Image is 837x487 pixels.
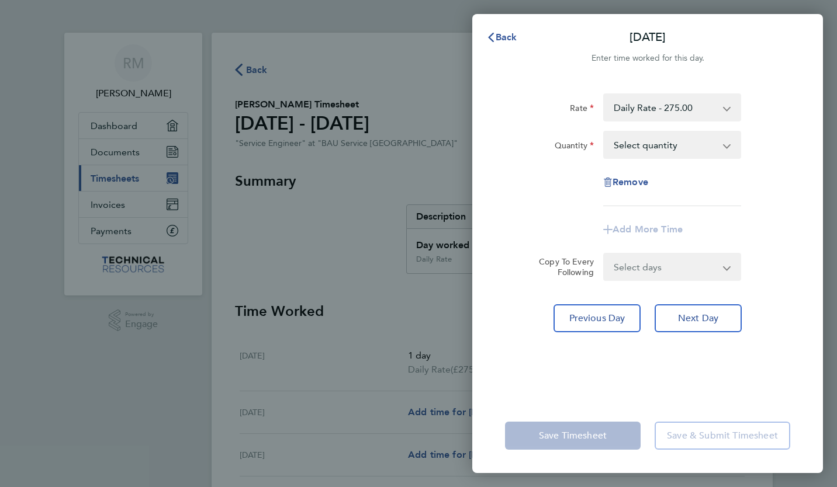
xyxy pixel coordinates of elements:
label: Rate [570,103,594,117]
div: Enter time worked for this day. [472,51,823,65]
button: Back [475,26,529,49]
p: [DATE] [630,29,666,46]
span: Next Day [678,312,718,324]
label: Copy To Every Following [530,256,594,277]
button: Previous Day [554,304,641,332]
span: Previous Day [569,312,625,324]
button: Remove [603,178,648,187]
span: Remove [613,176,648,187]
span: Back [496,32,517,43]
button: Next Day [655,304,742,332]
label: Quantity [555,140,594,154]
